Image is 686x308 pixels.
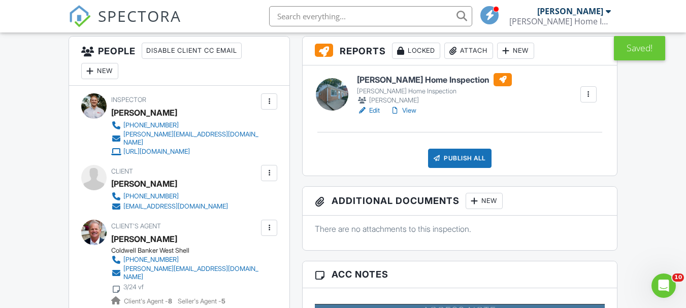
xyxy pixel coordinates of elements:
div: Locked [392,43,440,59]
h3: People [69,37,289,86]
div: [PERSON_NAME] [111,105,177,120]
iframe: Intercom live chat [651,273,676,298]
a: SPECTORA [69,14,181,35]
div: Attach [444,43,493,59]
div: [PERSON_NAME] Home Inspection [357,87,512,95]
div: Disable Client CC Email [142,43,242,59]
img: The Best Home Inspection Software - Spectora [69,5,91,27]
div: [PHONE_NUMBER] [123,192,179,200]
span: Seller's Agent - [178,297,225,305]
span: Client [111,167,133,175]
div: [PERSON_NAME][EMAIL_ADDRESS][DOMAIN_NAME] [123,130,258,147]
a: [PERSON_NAME][EMAIL_ADDRESS][DOMAIN_NAME] [111,130,258,147]
p: There are no attachments to this inspection. [315,223,604,234]
div: [PHONE_NUMBER] [123,256,179,264]
div: New [497,43,534,59]
a: [URL][DOMAIN_NAME] [111,147,258,157]
h3: ACC Notes [303,261,616,288]
div: Coldwell Banker West Shell [111,247,267,255]
div: 3/24 vf [123,283,144,291]
div: [PERSON_NAME] [537,6,603,16]
div: Gerard Home Inspection [509,16,611,26]
a: [EMAIL_ADDRESS][DOMAIN_NAME] [111,201,228,212]
h3: Reports [303,37,616,65]
span: Client's Agent [111,222,161,230]
div: Saved! [614,36,665,60]
strong: 8 [168,297,172,305]
div: [PERSON_NAME][EMAIL_ADDRESS][DOMAIN_NAME] [123,265,258,281]
a: [PHONE_NUMBER] [111,191,228,201]
span: 10 [672,273,684,282]
div: Publish All [428,149,492,168]
input: Search everything... [269,6,472,26]
a: [PERSON_NAME] Home Inspection [PERSON_NAME] Home Inspection [PERSON_NAME] [357,73,512,106]
a: [PERSON_NAME] [111,231,177,247]
div: [PERSON_NAME] [111,176,177,191]
span: Client's Agent - [124,297,174,305]
a: [PHONE_NUMBER] [111,120,258,130]
span: Inspector [111,96,146,104]
div: New [466,193,503,209]
div: [EMAIL_ADDRESS][DOMAIN_NAME] [123,202,228,211]
strong: 5 [221,297,225,305]
a: Edit [357,106,380,116]
a: [PHONE_NUMBER] [111,255,258,265]
div: [PERSON_NAME] [357,95,512,106]
span: SPECTORA [98,5,181,26]
div: New [81,63,118,79]
a: View [390,106,416,116]
h3: Additional Documents [303,187,616,216]
a: [PERSON_NAME][EMAIL_ADDRESS][DOMAIN_NAME] [111,265,258,281]
div: [URL][DOMAIN_NAME] [123,148,190,156]
div: [PHONE_NUMBER] [123,121,179,129]
h6: [PERSON_NAME] Home Inspection [357,73,512,86]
